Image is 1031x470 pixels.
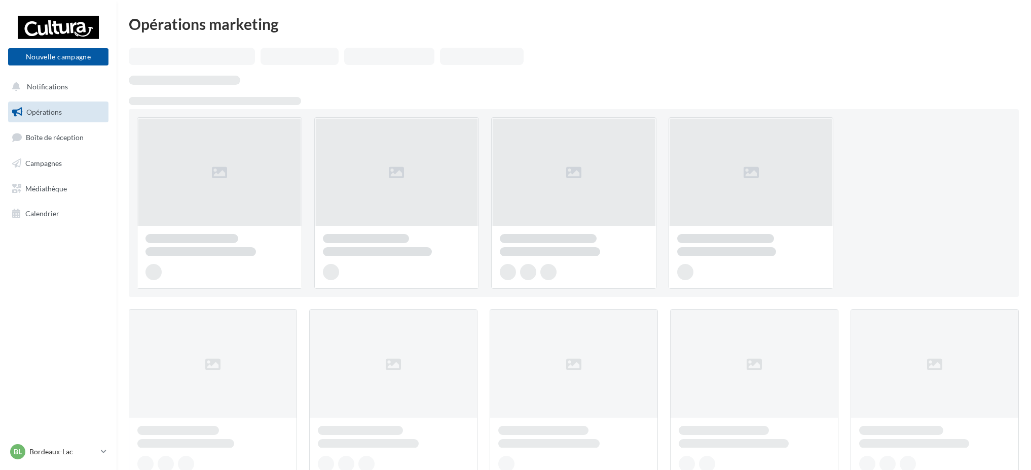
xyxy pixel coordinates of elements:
a: Calendrier [6,203,111,224]
span: Notifications [27,82,68,91]
p: Bordeaux-Lac [29,447,97,457]
a: Boîte de réception [6,126,111,148]
a: BL Bordeaux-Lac [8,442,108,461]
span: Opérations [26,108,62,116]
a: Campagnes [6,153,111,174]
span: Médiathèque [25,184,67,192]
span: Campagnes [25,159,62,167]
span: BL [14,447,22,457]
span: Boîte de réception [26,133,84,142]
a: Opérations [6,102,111,123]
a: Médiathèque [6,178,111,199]
button: Notifications [6,76,106,97]
button: Nouvelle campagne [8,48,108,65]
div: Opérations marketing [129,16,1019,31]
span: Calendrier [25,209,59,218]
